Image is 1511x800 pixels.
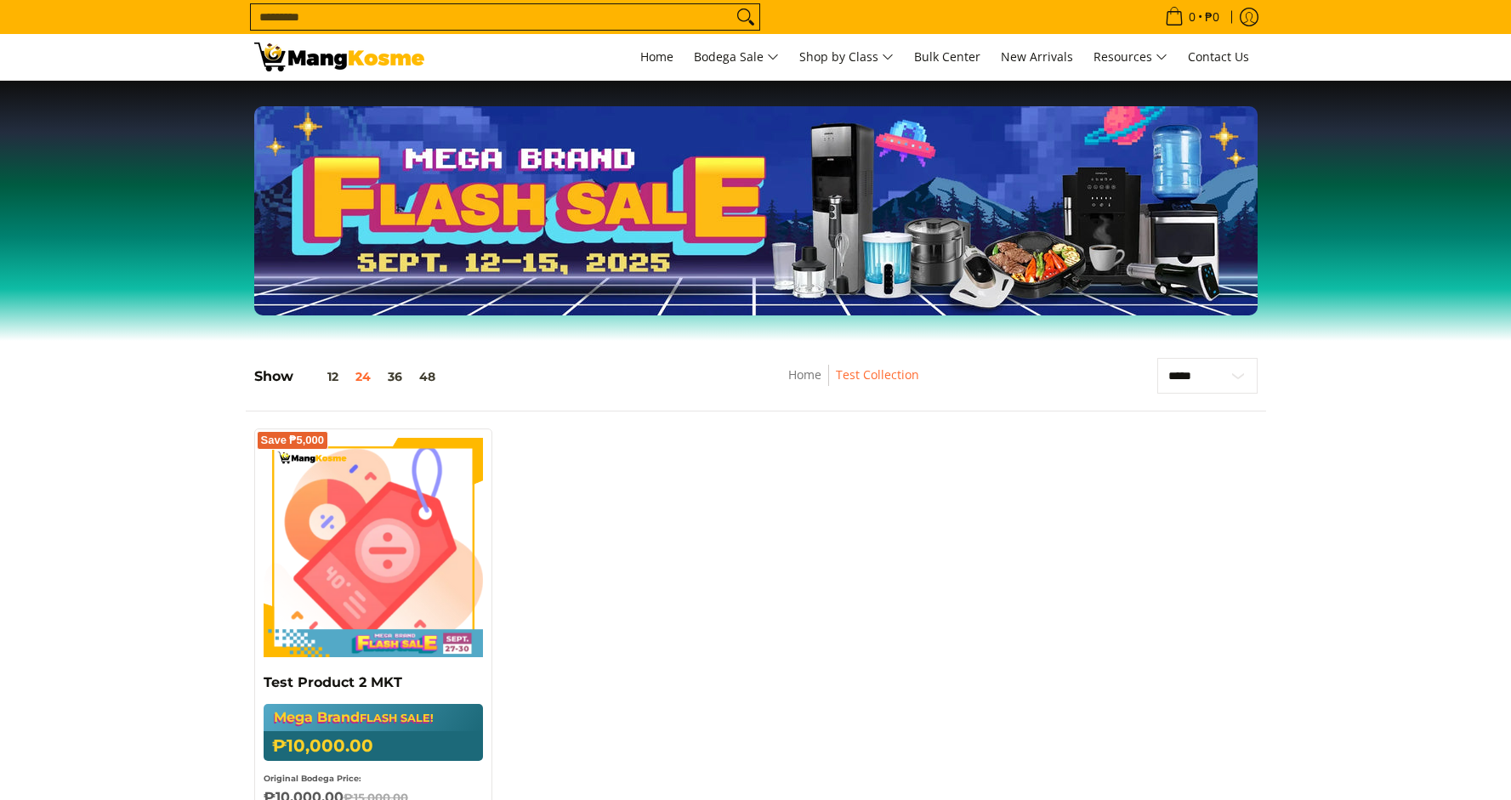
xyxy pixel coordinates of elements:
[685,34,787,80] a: Bodega Sale
[441,34,1258,80] nav: Main Menu
[411,370,444,383] button: 48
[632,34,682,80] a: Home
[1085,34,1176,80] a: Resources
[992,34,1082,80] a: New Arrivals
[293,370,347,383] button: 12
[1160,8,1224,26] span: •
[1001,48,1073,65] span: New Arrivals
[1202,11,1222,23] span: ₱0
[640,48,673,65] span: Home
[914,48,980,65] span: Bulk Center
[791,34,902,80] a: Shop by Class
[254,43,424,71] img: Test Collection | Mang Kosme
[799,47,894,68] span: Shop by Class
[906,34,989,80] a: Bulk Center
[379,370,411,383] button: 36
[264,674,402,690] a: Test Product 2 MKT
[788,366,821,383] a: Home
[347,370,379,383] button: 24
[254,368,444,385] h5: Show
[264,774,361,783] small: Original Bodega Price:
[672,365,1036,403] nav: Breadcrumbs
[732,4,759,30] button: Search
[1186,11,1198,23] span: 0
[1179,34,1258,80] a: Contact Us
[1188,48,1249,65] span: Contact Us
[1093,47,1167,68] span: Resources
[264,731,483,761] h6: ₱10,000.00
[694,47,779,68] span: Bodega Sale
[836,366,919,383] a: Test Collection
[261,435,325,445] span: Save ₱5,000
[264,438,483,657] img: Test Product 2 MKT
